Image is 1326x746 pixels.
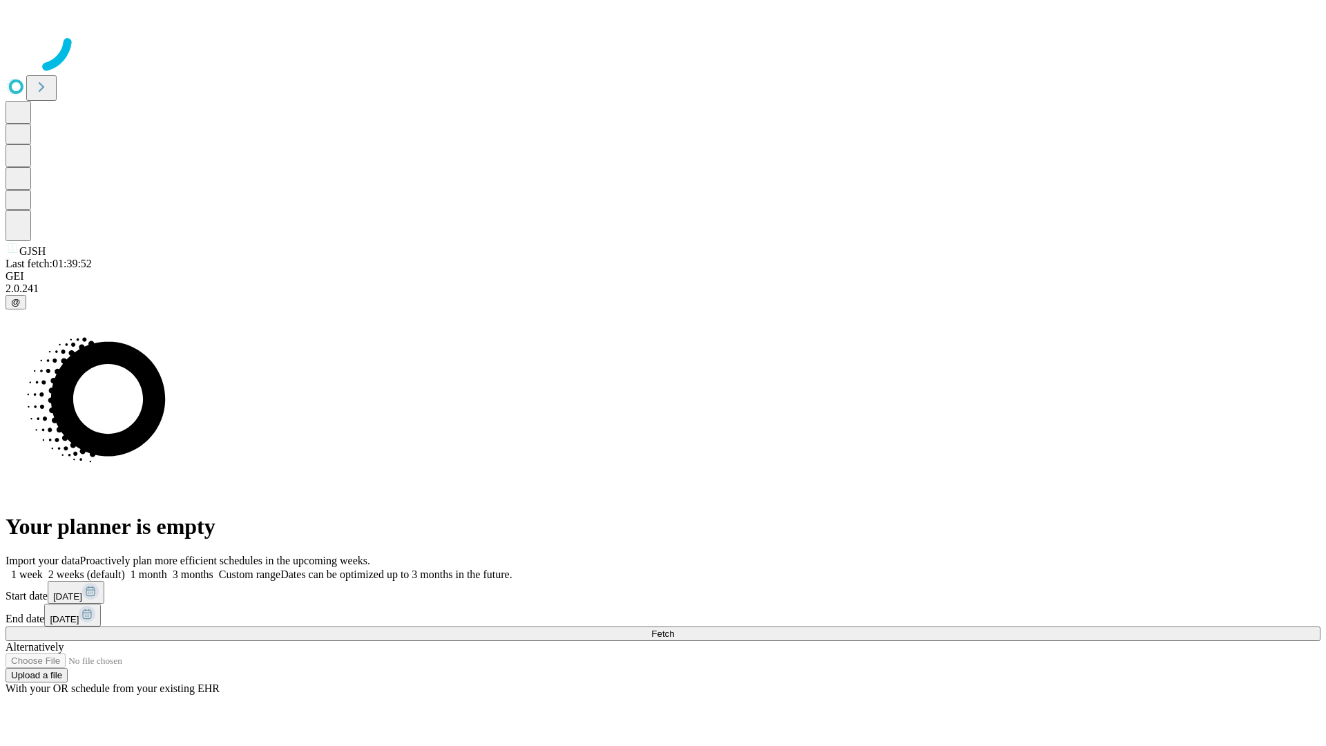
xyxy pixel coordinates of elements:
[131,568,167,580] span: 1 month
[6,283,1320,295] div: 2.0.241
[6,295,26,309] button: @
[219,568,280,580] span: Custom range
[6,627,1320,641] button: Fetch
[6,258,92,269] span: Last fetch: 01:39:52
[173,568,213,580] span: 3 months
[48,568,125,580] span: 2 weeks (default)
[6,682,220,694] span: With your OR schedule from your existing EHR
[280,568,512,580] span: Dates can be optimized up to 3 months in the future.
[6,668,68,682] button: Upload a file
[651,629,674,639] span: Fetch
[48,581,104,604] button: [DATE]
[19,245,46,257] span: GJSH
[6,604,1320,627] div: End date
[53,591,82,602] span: [DATE]
[11,297,21,307] span: @
[6,581,1320,604] div: Start date
[44,604,101,627] button: [DATE]
[6,514,1320,539] h1: Your planner is empty
[6,555,80,566] span: Import your data
[6,270,1320,283] div: GEI
[80,555,370,566] span: Proactively plan more efficient schedules in the upcoming weeks.
[50,614,79,624] span: [DATE]
[11,568,43,580] span: 1 week
[6,641,64,653] span: Alternatively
